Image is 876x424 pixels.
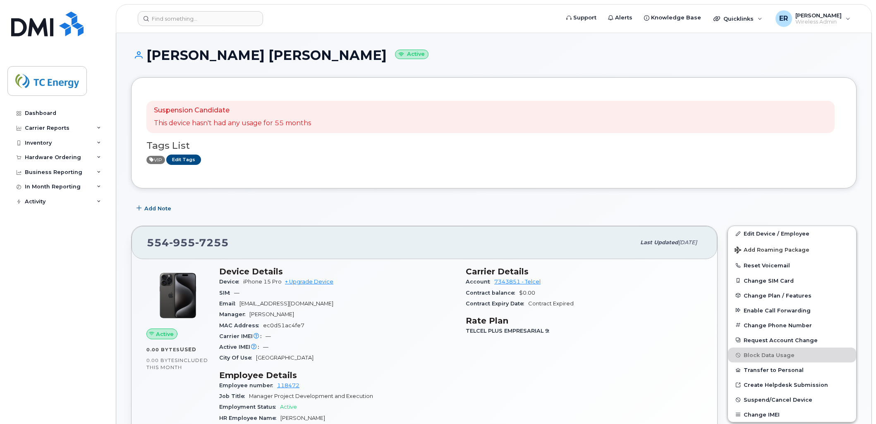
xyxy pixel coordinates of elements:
span: [GEOGRAPHIC_DATA] [256,355,314,361]
span: Change Plan / Features [744,292,811,298]
span: Add Roaming Package [735,247,809,255]
span: [DATE] [678,239,697,245]
span: included this month [146,357,208,371]
button: Reset Voicemail [728,258,856,273]
span: — [263,344,268,350]
span: 0.00 Bytes [146,347,180,353]
span: SIM [219,290,234,296]
button: Suspend/Cancel Device [728,392,856,407]
span: [PERSON_NAME] [280,415,325,421]
span: MAC Address [219,322,263,329]
a: Edit Device / Employee [728,226,856,241]
img: iPhone_15_Pro_Black.png [153,271,203,320]
button: Transfer to Personal [728,362,856,377]
span: Contract Expiry Date [466,300,528,307]
button: Add Roaming Package [728,241,856,258]
span: — [234,290,239,296]
span: Contract balance [466,290,519,296]
span: Suspend/Cancel Device [744,397,812,403]
span: Job Title [219,393,249,399]
p: Suspension Candidate [154,106,311,115]
span: TELCEL PLUS EMPRESARIAL 9 [466,328,553,334]
span: 955 [169,236,195,249]
span: Carrier IMEI [219,333,266,339]
iframe: Messenger Launcher [840,388,870,418]
span: Email [219,300,239,307]
span: Manager Project Development and Execution [249,393,373,399]
span: City Of Use [219,355,256,361]
span: [PERSON_NAME] [249,311,294,317]
h3: Tags List [146,141,841,151]
button: Request Account Change [728,333,856,348]
a: Edit Tags [166,155,201,165]
span: HR Employee Name [219,415,280,421]
span: Manager [219,311,249,317]
span: — [266,333,271,339]
h3: Rate Plan [466,316,702,326]
span: Active [280,404,297,410]
a: + Upgrade Device [285,279,333,285]
button: Enable Call Forwarding [728,303,856,318]
span: 7255 [195,236,229,249]
button: Block Data Usage [728,348,856,362]
span: Active IMEI [219,344,263,350]
button: Change Phone Number [728,318,856,333]
span: Active [156,330,174,338]
small: Active [395,50,428,59]
button: Add Note [131,201,178,216]
span: iPhone 15 Pro [243,279,282,285]
span: Enable Call Forwarding [744,307,811,313]
p: This device hasn't had any usage for 55 months [154,119,311,128]
button: Change Plan / Features [728,288,856,303]
span: ec0d51ac4fe7 [263,322,304,329]
h3: Carrier Details [466,267,702,276]
h1: [PERSON_NAME] [PERSON_NAME] [131,48,857,62]
a: 7343851 - Telcel [494,279,541,285]
span: Account [466,279,494,285]
span: Last updated [640,239,678,245]
span: 0.00 Bytes [146,357,178,363]
button: Change SIM Card [728,273,856,288]
span: $0.00 [519,290,535,296]
span: Active [146,156,165,164]
a: 118472 [277,382,299,388]
a: Create Helpdesk Submission [728,377,856,392]
span: [EMAIL_ADDRESS][DOMAIN_NAME] [239,300,333,307]
span: Device [219,279,243,285]
span: Add Note [144,205,171,212]
span: Employment Status [219,404,280,410]
button: Change IMEI [728,407,856,422]
span: 554 [147,236,229,249]
span: Contract Expired [528,300,574,307]
h3: Employee Details [219,370,456,380]
span: Employee number [219,382,277,388]
span: used [180,346,196,353]
h3: Device Details [219,267,456,276]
